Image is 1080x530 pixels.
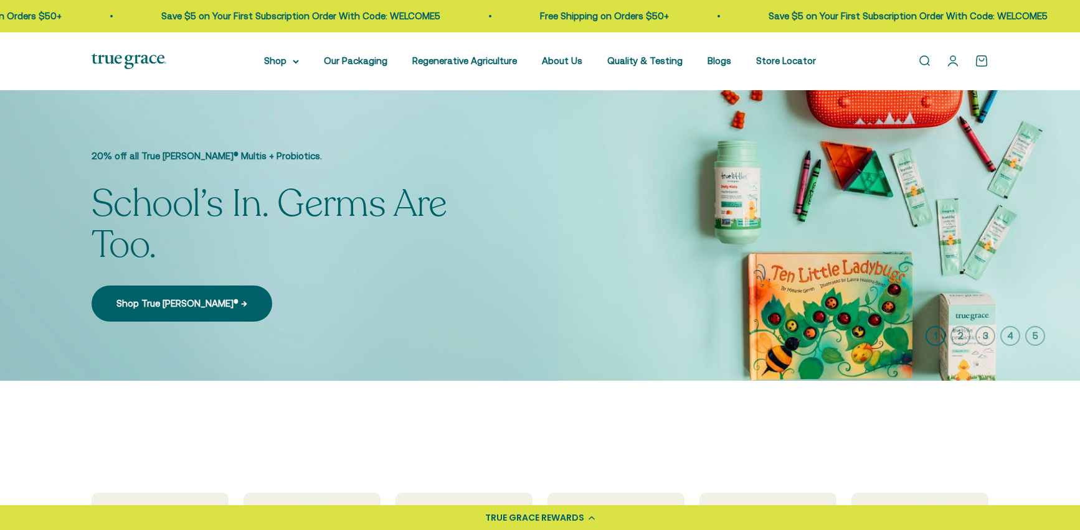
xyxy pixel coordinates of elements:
p: Save $5 on Your First Subscription Order With Code: WELCOME5 [161,9,440,24]
a: Shop True [PERSON_NAME]® → [92,286,272,322]
a: Regenerative Agriculture [412,55,517,66]
a: Quality & Testing [607,55,683,66]
button: 1 [926,326,945,346]
split-lines: School’s In. Germs Are Too. [92,179,447,271]
button: 3 [975,326,995,346]
a: About Us [542,55,582,66]
button: 5 [1025,326,1045,346]
div: TRUE GRACE REWARDS [485,511,584,524]
a: Free Shipping on Orders $50+ [540,11,669,21]
a: Our Packaging [324,55,387,66]
button: 4 [1000,326,1020,346]
a: Store Locator [756,55,816,66]
summary: Shop [264,53,299,68]
button: 2 [950,326,970,346]
p: Save $5 on Your First Subscription Order With Code: WELCOME5 [769,9,1048,24]
a: Blogs [708,55,731,66]
p: 20% off all True [PERSON_NAME]® Multis + Probiotics. [92,149,503,164]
